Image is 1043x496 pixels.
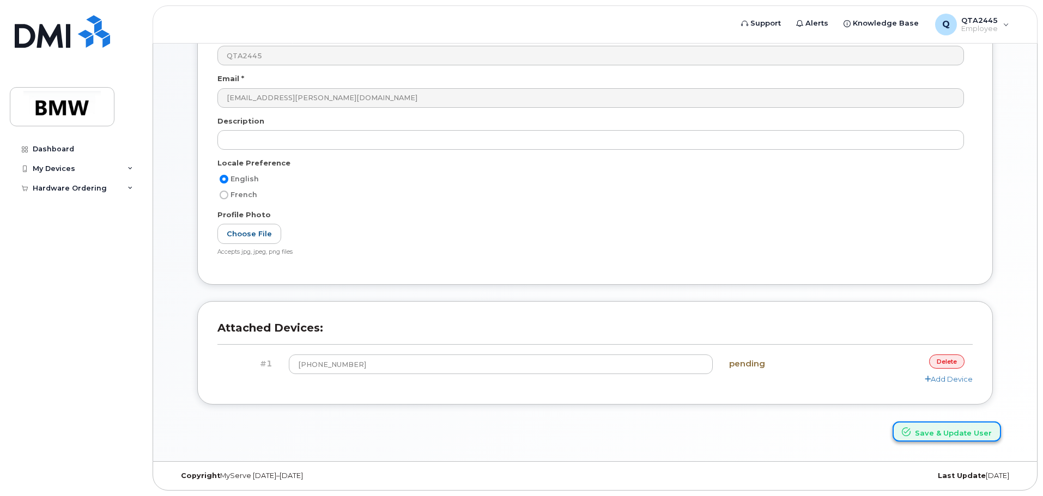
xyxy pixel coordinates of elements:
[805,18,828,29] span: Alerts
[853,18,919,29] span: Knowledge Base
[836,13,926,34] a: Knowledge Base
[217,224,281,244] label: Choose File
[942,18,950,31] span: Q
[217,210,271,220] label: Profile Photo
[217,248,964,256] div: Accepts jpg, jpeg, png files
[173,471,454,480] div: MyServe [DATE]–[DATE]
[181,471,220,480] strong: Copyright
[789,13,836,34] a: Alerts
[929,354,965,368] a: delete
[220,175,228,183] input: English
[231,175,259,183] span: English
[217,158,290,168] label: Locale Preference
[961,25,998,33] span: Employee
[961,16,998,25] span: QTA2445
[220,191,228,199] input: French
[217,116,264,126] label: Description
[750,18,781,29] span: Support
[893,421,1001,442] button: Save & Update User
[289,354,713,374] input: Example: 780-123-4567
[736,471,1017,480] div: [DATE]
[231,191,257,199] span: French
[729,359,839,369] h4: pending
[996,449,1035,488] iframe: Messenger Launcher
[226,359,272,369] h4: #1
[217,74,244,84] label: Email *
[927,14,1017,35] div: QTA2445
[938,471,986,480] strong: Last Update
[925,375,973,383] a: Add Device
[217,321,973,345] h3: Attached Devices:
[733,13,789,34] a: Support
